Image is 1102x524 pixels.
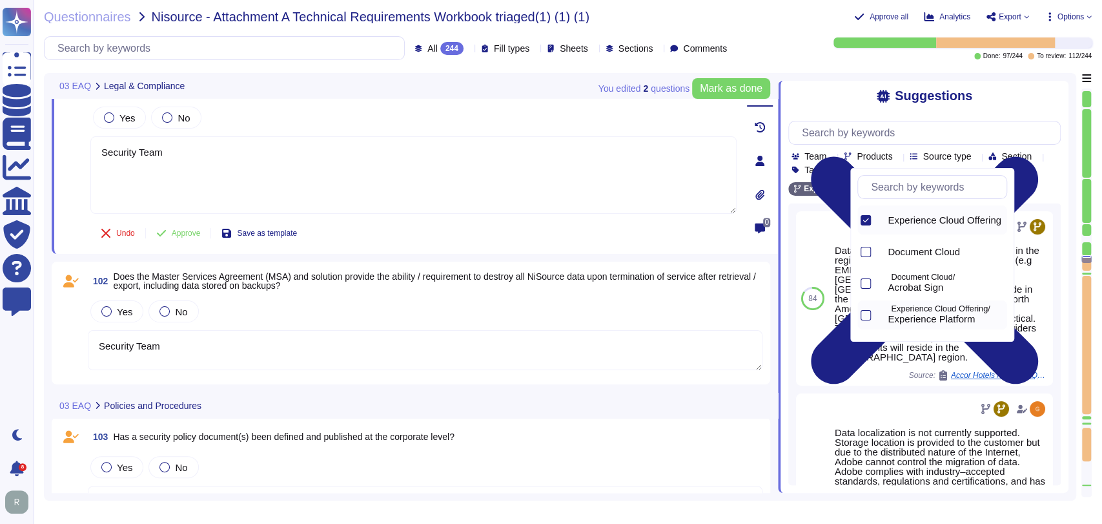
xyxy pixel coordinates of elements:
[891,273,1002,282] p: Document Cloud/
[888,246,1002,258] div: Document Cloud
[795,121,1060,144] input: Search by keywords
[104,401,201,410] span: Policies and Procedures
[113,271,755,291] span: Does the Master Services Agreement (MSA) and solution provide the ability / requirement to destro...
[440,42,464,55] div: 244
[870,13,908,21] span: Approve all
[117,306,132,317] span: Yes
[88,432,108,441] span: 103
[877,332,1007,361] div: Analytics
[618,44,653,53] span: Sections
[877,244,883,259] div: Document Cloud
[211,220,307,246] button: Save as template
[763,218,770,227] span: 0
[44,10,131,23] span: Questionnaires
[113,432,454,442] span: Has a security policy document(s) been defined and published at the corporate level?
[888,215,1001,226] span: Experience Cloud Offering
[877,237,1007,266] div: Document Cloud
[877,308,883,322] div: Experience Platform
[888,313,975,325] span: Experience Platform
[924,12,970,22] button: Analytics
[59,401,91,410] span: 03 EAQ
[5,490,28,514] img: user
[88,277,108,286] span: 102
[427,44,438,53] span: All
[888,282,1002,293] div: Acrobat Sign
[877,269,1007,298] div: Acrobat Sign
[1068,53,1092,59] span: 112 / 244
[237,229,297,237] span: Save as template
[877,276,883,291] div: Acrobat Sign
[119,112,135,123] span: Yes
[59,81,91,90] span: 03 EAQ
[854,12,908,22] button: Approve all
[51,37,404,59] input: Search by keywords
[683,44,727,53] span: Comments
[146,220,211,246] button: Approve
[888,282,943,293] span: Acrobat Sign
[117,462,132,473] span: Yes
[1030,401,1045,417] img: user
[178,112,190,123] span: No
[90,220,145,246] button: Undo
[88,330,762,370] textarea: Security Team
[494,44,529,53] span: Fill types
[1003,53,1023,59] span: 97 / 244
[90,136,737,214] textarea: Security Team
[175,462,187,473] span: No
[888,313,1002,325] div: Experience Platform
[877,213,883,227] div: Experience Cloud Offering
[692,78,770,99] button: Mark as done
[104,81,185,90] span: Legal & Compliance
[888,246,960,258] span: Document Cloud
[877,205,1007,235] div: Experience Cloud Offering
[864,176,1006,198] input: Search by keywords
[1037,53,1066,59] span: To review:
[175,306,187,317] span: No
[700,83,762,94] span: Mark as done
[877,300,1007,330] div: Experience Platform
[560,44,588,53] span: Sheets
[172,229,201,237] span: Approve
[116,229,135,237] span: Undo
[939,13,970,21] span: Analytics
[643,84,648,93] b: 2
[152,10,589,23] span: Nisource - Attachment A Technical Requirements Workbook triaged(1) (1) (1)
[598,84,689,93] span: You edited question s
[19,463,26,471] div: 8
[891,305,1002,313] p: Experience Cloud Offering/
[808,295,817,302] span: 84
[888,215,1002,226] div: Experience Cloud Offering
[1057,13,1084,21] span: Options
[3,488,37,516] button: user
[983,53,1001,59] span: Done:
[999,13,1021,21] span: Export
